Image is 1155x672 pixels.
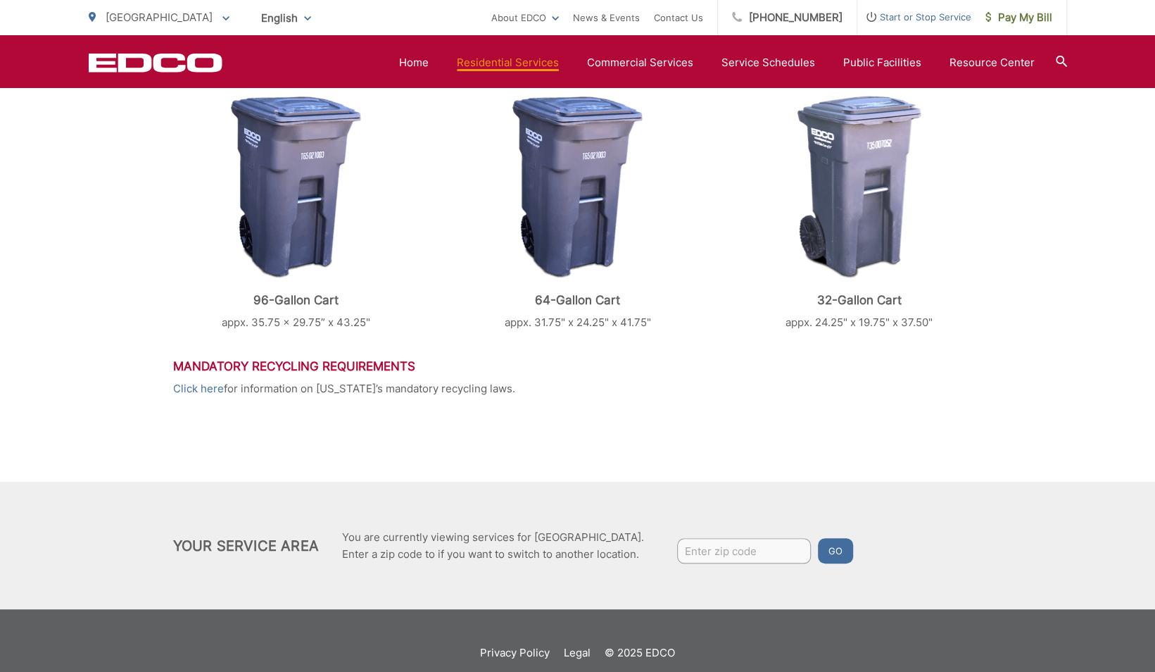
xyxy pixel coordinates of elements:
span: English [251,6,322,30]
p: appx. 24.25" x 19.75" x 37.50" [736,314,982,331]
p: 32-Gallon Cart [736,293,982,307]
p: 96-Gallon Cart [173,293,419,307]
a: Commercial Services [587,54,693,71]
p: appx. 31.75" x 24.25" x 41.75" [454,314,700,331]
p: 64-Gallon Cart [454,293,700,307]
a: Resource Center [949,54,1035,71]
img: cart-trash.png [231,96,361,279]
a: Public Facilities [843,54,921,71]
a: About EDCO [491,9,559,26]
span: [GEOGRAPHIC_DATA] [106,11,213,24]
a: Residential Services [457,54,559,71]
img: cart-trash-32.png [797,96,921,279]
a: News & Events [573,9,640,26]
h3: Mandatory Recycling Requirements [173,359,983,373]
span: Pay My Bill [985,9,1052,26]
a: Legal [564,645,591,661]
input: Enter zip code [677,538,811,564]
a: Contact Us [654,9,703,26]
h2: Your Service Area [173,537,319,554]
a: Service Schedules [721,54,815,71]
a: Home [399,54,429,71]
p: appx. 35.75 x 29.75” x 43.25" [173,314,419,331]
a: EDCD logo. Return to the homepage. [89,53,222,73]
button: Go [818,538,853,564]
p: for information on [US_STATE]’s mandatory recycling laws. [173,380,983,397]
p: You are currently viewing services for [GEOGRAPHIC_DATA]. Enter a zip code to if you want to swit... [342,529,644,563]
a: Click here [173,380,224,397]
p: © 2025 EDCO [605,645,675,661]
img: cart-trash.png [512,96,643,279]
a: Privacy Policy [480,645,550,661]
